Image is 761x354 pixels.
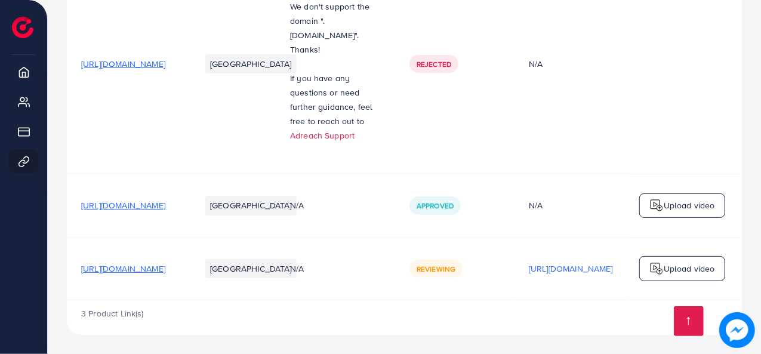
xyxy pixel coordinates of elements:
[81,263,165,275] span: [URL][DOMAIN_NAME]
[290,199,304,211] span: N/A
[649,261,664,276] img: logo
[205,196,297,215] li: [GEOGRAPHIC_DATA]
[290,130,355,141] a: Adreach Support
[81,58,165,70] span: [URL][DOMAIN_NAME]
[290,263,304,275] span: N/A
[417,59,451,69] span: Rejected
[529,199,613,211] div: N/A
[205,259,297,278] li: [GEOGRAPHIC_DATA]
[664,198,715,213] p: Upload video
[290,72,373,127] span: If you have any questions or need further guidance, feel free to reach out to
[664,261,715,276] p: Upload video
[417,201,454,211] span: Approved
[12,17,33,38] img: logo
[417,264,455,274] span: Reviewing
[529,261,613,276] p: [URL][DOMAIN_NAME]
[205,54,297,73] li: [GEOGRAPHIC_DATA]
[719,312,755,348] img: image
[529,58,613,70] div: N/A
[81,307,144,319] span: 3 Product Link(s)
[81,199,165,211] span: [URL][DOMAIN_NAME]
[649,198,664,213] img: logo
